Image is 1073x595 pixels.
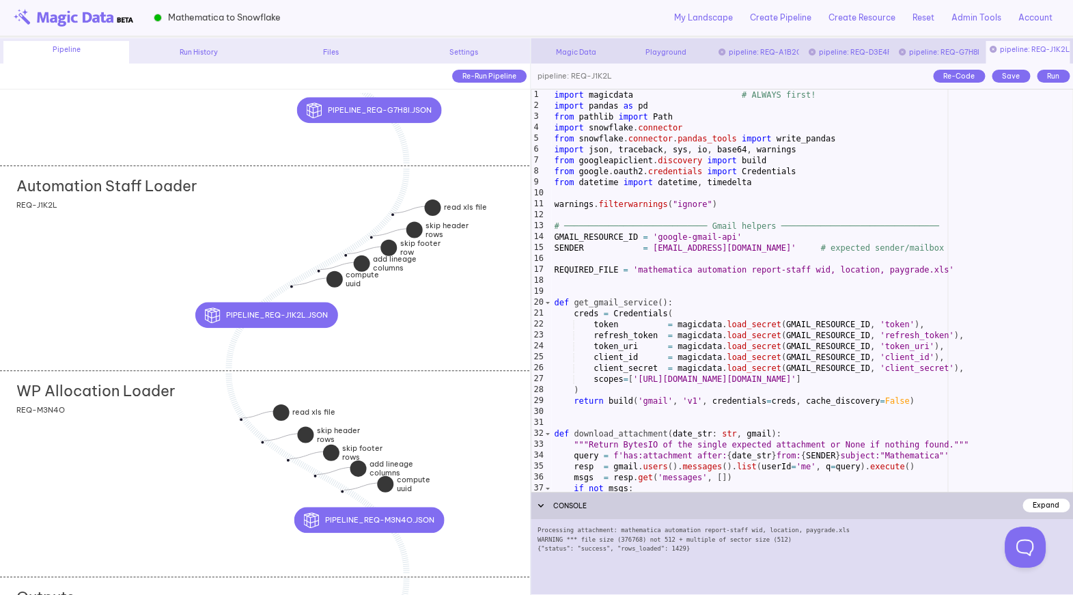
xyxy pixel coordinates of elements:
[401,47,527,57] div: Settings
[531,286,545,297] div: 19
[828,12,895,24] a: Create Resource
[544,483,551,494] span: Toggle code folding, rows 37 through 38
[531,166,540,177] div: 8
[195,302,337,328] button: pipeline_REQ-J1K2L.json
[553,501,587,510] span: CONSOLE
[912,12,934,24] a: Reset
[294,507,444,533] button: pipeline_REQ-M3N4O.json
[317,426,360,444] strong: skip header rows
[531,461,545,472] div: 35
[372,235,441,253] div: skip header rows
[452,70,527,83] div: Re-Run Pipeline
[397,475,430,493] strong: compute uuid
[264,440,332,458] div: skip header rows
[1037,70,1070,83] div: Run
[531,519,1073,594] div: Processing attachment: mathematica automation report-staff wid, location, paygrade.xls WARNING **...
[344,490,412,508] div: compute uuid
[168,11,281,24] span: Mathematica to Snowflake
[316,474,385,492] div: add lineage columns
[3,41,129,64] div: Pipeline
[1018,12,1053,24] a: Account
[531,64,612,89] div: pipeline: REQ-J1K2L
[531,341,545,352] div: 24
[1022,499,1070,512] div: Expand
[534,47,617,57] div: Magic Data
[715,47,798,57] div: pipeline: REQ-A1B2C
[136,47,262,57] div: Run History
[292,407,335,417] strong: read xls file
[444,202,487,212] strong: read xls file
[531,264,545,275] div: 17
[342,443,382,462] strong: skip footer rows
[531,417,545,428] div: 31
[16,405,65,415] span: REQ-M3N4O
[320,269,388,287] div: add lineage columns
[531,319,545,330] div: 22
[426,221,469,239] strong: skip header rows
[347,253,415,271] div: skip footer row
[531,363,545,374] div: 26
[531,144,540,155] div: 6
[531,199,545,210] div: 11
[370,459,413,478] strong: add lineage columns
[531,111,540,122] div: 3
[531,374,545,385] div: 27
[531,188,545,199] div: 10
[531,396,545,406] div: 29
[16,383,176,400] h2: WP Allocation Loader
[992,70,1030,83] div: Save
[531,122,540,133] div: 4
[531,89,540,100] div: 1
[951,12,1001,24] a: Admin Tools
[544,297,551,308] span: Toggle code folding, rows 20 through 29
[373,254,417,273] strong: add lineage columns
[531,221,545,232] div: 13
[531,450,545,461] div: 34
[531,155,540,166] div: 7
[531,439,545,450] div: 33
[346,270,379,288] strong: compute uuid
[531,232,545,243] div: 14
[292,285,361,303] div: compute uuid
[805,47,889,57] div: pipeline: REQ-D3E4F
[370,507,519,533] div: pipeline_REQ-M3N4O.json
[674,12,733,24] a: My Landscape
[531,253,545,264] div: 16
[400,238,441,257] strong: skip footer row
[297,97,441,123] button: pipeline_REQ-G7H8I.json
[531,243,545,253] div: 15
[16,178,197,195] h2: Automation Staff Loader
[531,275,545,286] div: 18
[14,9,133,27] img: beta-logo.png
[268,47,394,57] div: Files
[289,458,357,476] div: skip footer rows
[895,47,979,57] div: pipeline: REQ-G7H8I
[544,428,551,439] span: Toggle code folding, rows 32 through 59
[624,47,708,57] div: Playground
[16,200,57,210] span: REQ-J1K2L
[531,483,545,494] div: 37
[531,308,545,319] div: 21
[531,100,540,111] div: 2
[242,417,305,434] div: read xls file
[531,297,545,308] div: 20
[531,472,545,483] div: 36
[531,352,545,363] div: 25
[393,212,456,229] div: read xls file
[986,41,1070,64] div: pipeline: REQ-J1K2L
[531,210,545,221] div: 12
[531,330,545,341] div: 23
[531,133,540,144] div: 5
[750,12,811,24] a: Create Pipeline
[266,302,408,328] div: pipeline_REQ-J1K2L.json
[1005,527,1046,568] iframe: Toggle Customer Support
[531,406,545,417] div: 30
[531,428,545,439] div: 32
[531,385,545,396] div: 28
[933,70,985,83] div: Re-Code
[370,97,514,123] div: pipeline_REQ-G7H8I.json
[531,177,540,188] div: 9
